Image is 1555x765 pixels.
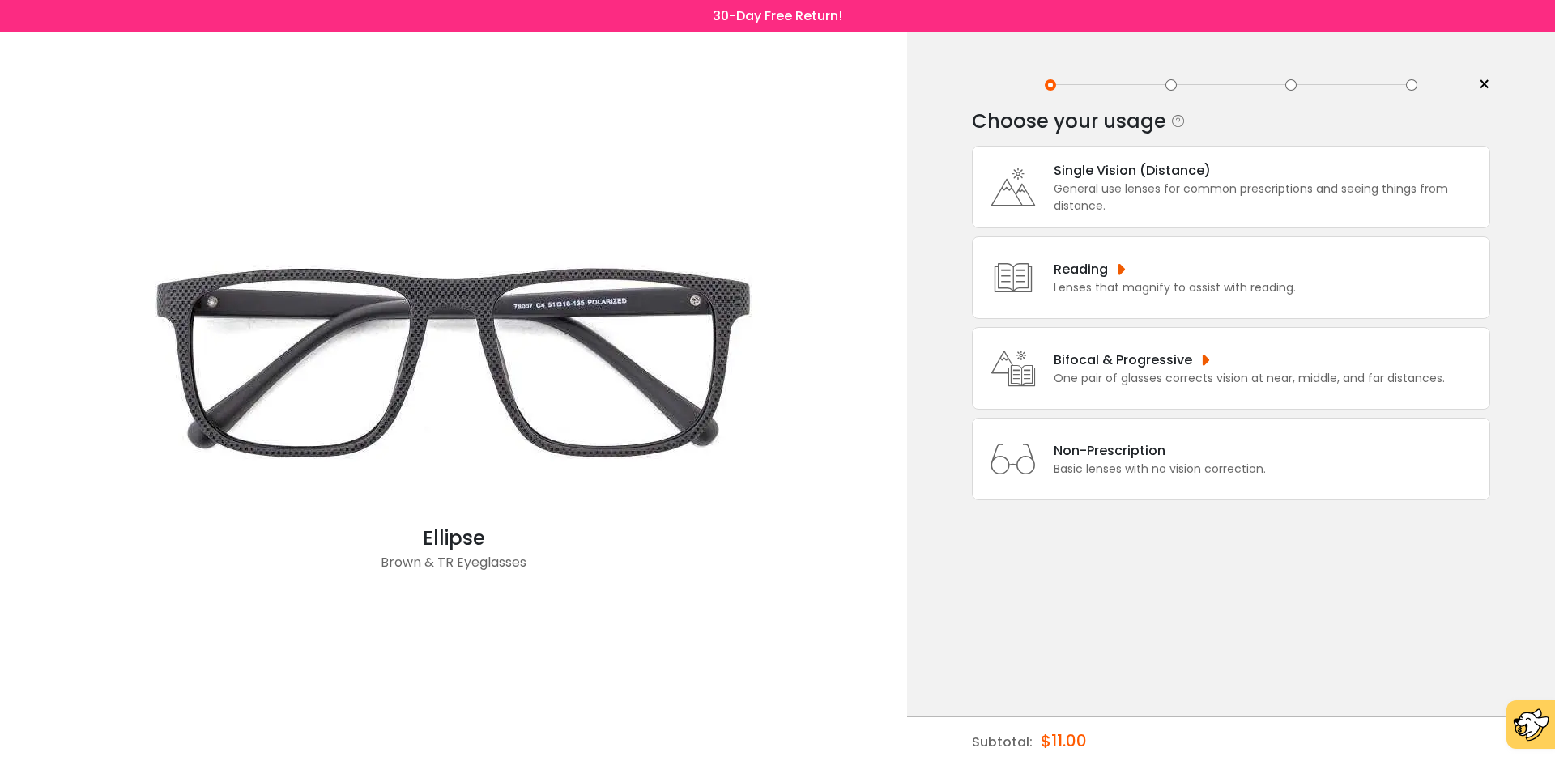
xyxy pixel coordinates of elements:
[1054,181,1481,215] div: General use lenses for common prescriptions and seeing things from distance.
[1054,160,1481,181] div: Single Vision (Distance)
[130,524,777,553] div: Ellipse
[972,105,1166,138] div: Choose your usage
[1054,440,1266,461] div: Non-Prescription
[130,200,777,524] img: Brown Ellipse - TR Eyeglasses
[1054,370,1445,387] div: One pair of glasses corrects vision at near, middle, and far distances.
[1054,259,1296,279] div: Reading
[1466,73,1490,97] a: ×
[1054,461,1266,478] div: Basic lenses with no vision correction.
[130,553,777,585] div: Brown & TR Eyeglasses
[1054,350,1445,370] div: Bifocal & Progressive
[1041,717,1087,764] div: $11.00
[1478,73,1490,97] span: ×
[1054,279,1296,296] div: Lenses that magnify to assist with reading.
